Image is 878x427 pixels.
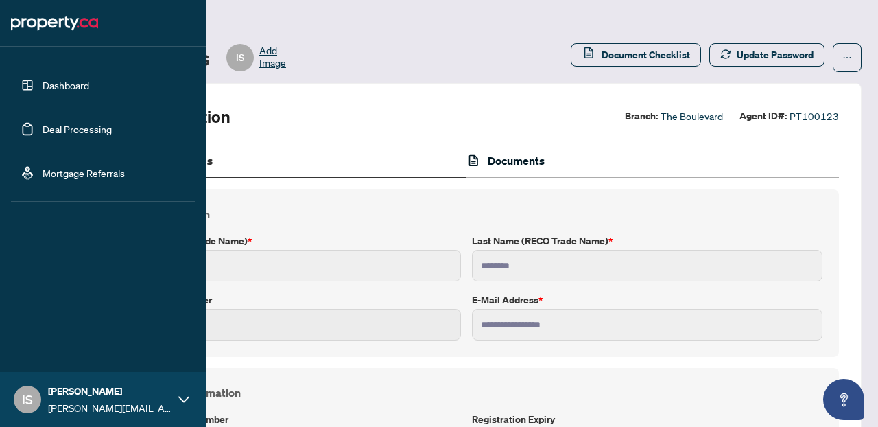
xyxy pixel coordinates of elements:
[43,79,89,91] a: Dashboard
[737,44,814,66] span: Update Password
[472,412,822,427] label: Registration Expiry
[739,108,787,124] label: Agent ID#:
[259,44,286,71] span: Add Image
[110,412,461,427] label: RECO Registration Number
[22,390,33,409] span: IS
[48,400,171,415] span: [PERSON_NAME][EMAIL_ADDRESS][DOMAIN_NAME]
[571,43,701,67] button: Document Checklist
[625,108,658,124] label: Branch:
[110,292,461,308] label: Primary Phone Number
[472,292,822,308] label: E-mail Address
[43,123,112,135] a: Deal Processing
[488,152,545,169] h4: Documents
[661,108,723,124] span: The Boulevard
[842,53,852,62] span: ellipsis
[11,12,98,34] img: logo
[110,384,822,401] h4: RECO License Information
[823,379,864,420] button: Open asap
[48,384,171,399] span: [PERSON_NAME]
[110,206,822,222] h4: Contact Information
[602,44,690,66] span: Document Checklist
[236,50,244,65] span: IS
[472,233,822,249] label: Last Name (RECO Trade Name)
[110,233,461,249] label: First Name (RECO Trade Name)
[790,108,839,124] span: PT100123
[43,167,125,179] a: Mortgage Referrals
[709,43,824,67] button: Update Password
